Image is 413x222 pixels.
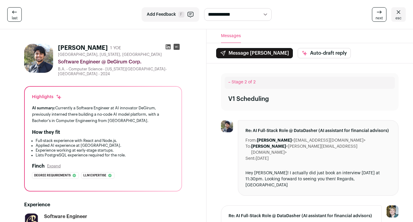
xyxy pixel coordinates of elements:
dd: <[PERSON_NAME][EMAIL_ADDRESS][DOMAIN_NAME]> [251,143,391,156]
button: Messages [221,29,241,43]
b: [PERSON_NAME] [257,138,292,143]
li: Applied AI experience at [GEOGRAPHIC_DATA]. [36,143,174,148]
img: 632857ace73babfff1c1de53c76d4a3814bdd61089fe7777da812cc984547465.jpg [221,120,233,132]
h2: Finch [32,162,45,170]
div: V1 Scheduling [228,95,269,103]
div: Hey [PERSON_NAME]! I actually did just book an interview [DATE] at 11:30pm. Looking forward to se... [245,170,391,188]
div: Highlights [32,94,62,100]
dt: Sent: [245,156,256,162]
span: last [12,16,18,21]
span: Add Feedback [147,11,176,18]
h2: Experience [24,201,182,208]
dt: From: [245,137,257,143]
span: Stage 2 of 2 [232,80,256,84]
dt: To: [245,143,251,156]
button: Add Feedback F [142,7,199,22]
h1: [PERSON_NAME] [58,44,108,52]
dd: <[EMAIL_ADDRESS][DOMAIN_NAME]> [257,137,366,143]
span: Re: AI Full-Stack Role @ DataDasher (AI assistant for financial advisors) [229,213,374,219]
h2: How they fit [32,129,60,136]
span: Re: AI Full-Stack Role @ DataDasher (AI assistant for financial advisors) [245,128,391,134]
div: Software Engineer [44,213,87,220]
div: Software Engineer @ DeGirum Corp. [58,58,182,66]
dd: [DATE] [256,156,269,162]
button: Expand [47,164,61,169]
span: – [228,80,230,84]
a: last [7,7,22,22]
div: 1 YOE [110,45,121,51]
li: Full-stack experience with React and Node.js. [36,138,174,143]
span: [GEOGRAPHIC_DATA], [US_STATE], [GEOGRAPHIC_DATA] [58,52,162,57]
span: Degree requirements [34,172,71,179]
span: AI summary: [32,106,55,110]
span: esc [395,16,402,21]
img: 632857ace73babfff1c1de53c76d4a3814bdd61089fe7777da812cc984547465.jpg [24,44,53,73]
span: Llm expertise [83,172,106,179]
b: [PERSON_NAME] [251,144,286,149]
button: Message [PERSON_NAME] [216,48,293,58]
img: 6494470-medium_jpg [386,205,399,217]
a: esc [391,7,406,22]
div: Currently a Software Engineer at AI innovator DeGirum, previously interned there building a no-co... [32,105,174,124]
div: B.A. - Computer Science - [US_STATE][GEOGRAPHIC_DATA]-[GEOGRAPHIC_DATA] - 2024 [58,67,182,76]
li: Lists PostgreSQL experience required for the role. [36,153,174,158]
a: next [372,7,386,22]
button: Auto-draft reply [298,48,351,58]
li: Experience working at early-stage startups. [36,148,174,153]
span: next [376,16,383,21]
span: F [178,11,184,18]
